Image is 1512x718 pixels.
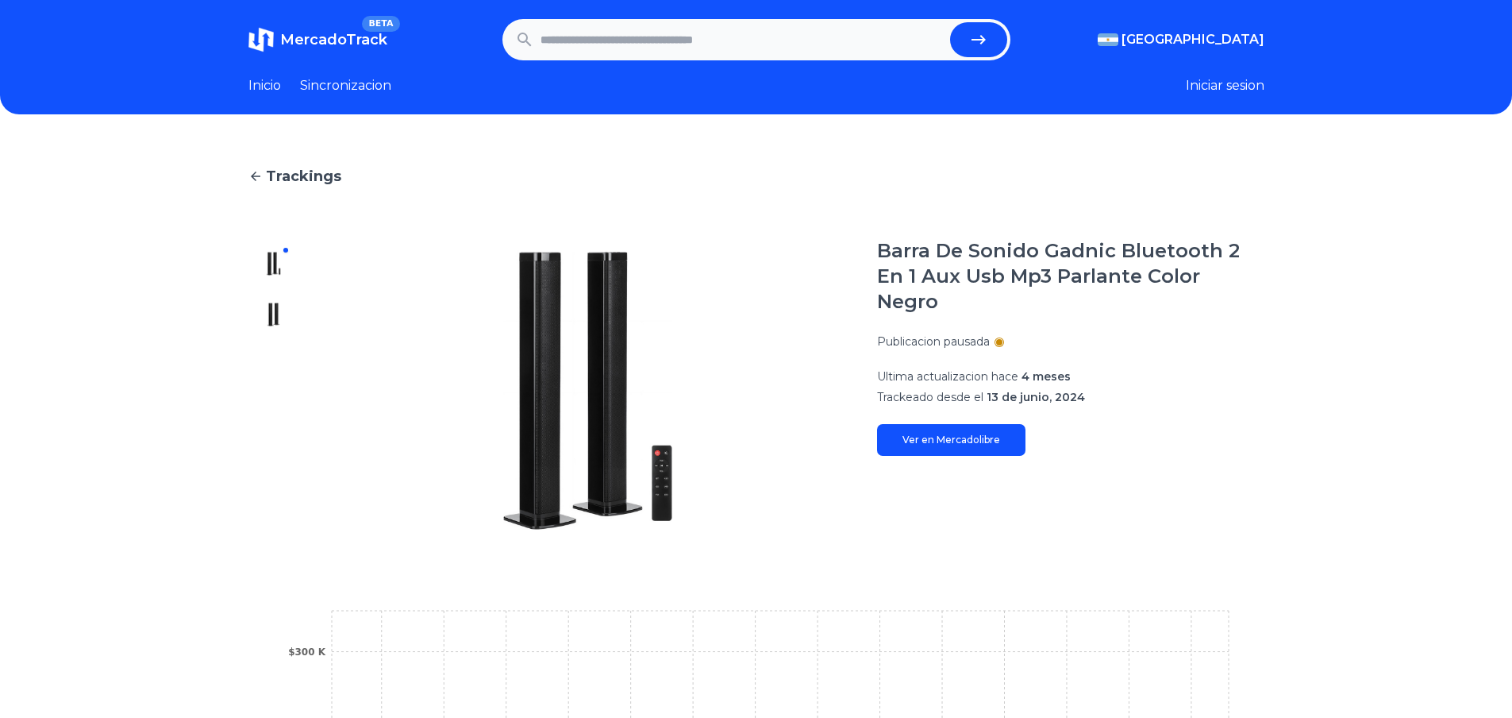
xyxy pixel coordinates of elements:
img: Barra De Sonido Gadnic Bluetooth 2 En 1 Aux Usb Mp3 Parlante Color Negro [261,403,287,429]
img: Barra De Sonido Gadnic Bluetooth 2 En 1 Aux Usb Mp3 Parlante Color Negro [261,353,287,378]
img: Barra De Sonido Gadnic Bluetooth 2 En 1 Aux Usb Mp3 Parlante Color Negro [331,238,845,543]
img: Barra De Sonido Gadnic Bluetooth 2 En 1 Aux Usb Mp3 Parlante Color Negro [261,251,287,276]
span: Trackings [266,165,341,187]
span: [GEOGRAPHIC_DATA] [1121,30,1264,49]
img: Barra De Sonido Gadnic Bluetooth 2 En 1 Aux Usb Mp3 Parlante Color Negro [261,505,287,531]
button: Iniciar sesion [1186,76,1264,95]
a: Trackings [248,165,1264,187]
span: Ultima actualizacion hace [877,369,1018,384]
span: BETA [362,16,399,32]
img: Barra De Sonido Gadnic Bluetooth 2 En 1 Aux Usb Mp3 Parlante Color Negro [261,454,287,480]
p: Publicacion pausada [877,334,990,349]
a: Inicio [248,76,281,95]
img: Argentina [1098,33,1118,46]
span: MercadoTrack [280,31,387,48]
img: MercadoTrack [248,27,274,52]
a: MercadoTrackBETA [248,27,387,52]
a: Ver en Mercadolibre [877,424,1025,456]
h1: Barra De Sonido Gadnic Bluetooth 2 En 1 Aux Usb Mp3 Parlante Color Negro [877,238,1264,315]
tspan: $300 K [288,647,326,658]
button: [GEOGRAPHIC_DATA] [1098,30,1264,49]
span: 13 de junio, 2024 [987,390,1085,404]
span: 4 meses [1021,369,1071,384]
span: Trackeado desde el [877,390,983,404]
a: Sincronizacion [300,76,391,95]
img: Barra De Sonido Gadnic Bluetooth 2 En 1 Aux Usb Mp3 Parlante Color Negro [261,302,287,327]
